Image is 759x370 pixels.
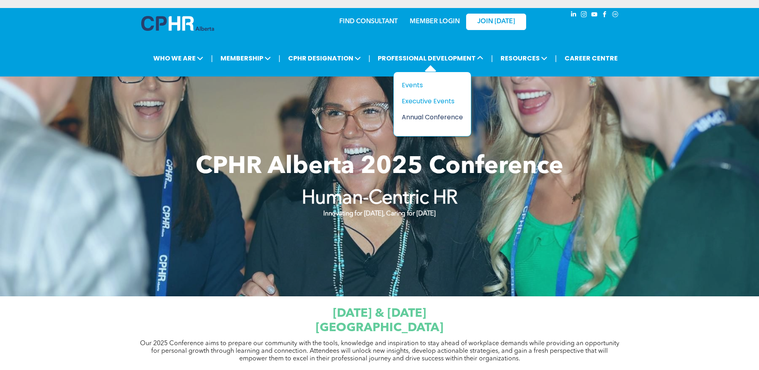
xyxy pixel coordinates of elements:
img: A blue and white logo for cp alberta [141,16,214,31]
a: CAREER CENTRE [562,51,620,66]
span: CPHR DESIGNATION [286,51,363,66]
li: | [491,50,493,66]
a: Events [402,80,463,90]
a: JOIN [DATE] [466,14,526,30]
span: JOIN [DATE] [477,18,515,26]
a: FIND CONSULTANT [339,18,398,25]
div: Events [402,80,457,90]
div: Annual Conference [402,112,457,122]
li: | [555,50,557,66]
div: Executive Events [402,96,457,106]
strong: Innovating for [DATE], Caring for [DATE] [323,211,435,217]
a: Social network [611,10,620,21]
a: Annual Conference [402,112,463,122]
span: RESOURCES [498,51,550,66]
li: | [211,50,213,66]
a: linkedin [569,10,578,21]
a: Executive Events [402,96,463,106]
span: MEMBERSHIP [218,51,273,66]
span: PROFESSIONAL DEVELOPMENT [375,51,486,66]
span: [DATE] & [DATE] [333,308,426,320]
span: WHO WE ARE [151,51,206,66]
strong: Human-Centric HR [302,189,458,208]
span: [GEOGRAPHIC_DATA] [316,322,443,334]
a: youtube [590,10,599,21]
span: CPHR Alberta 2025 Conference [196,155,563,179]
a: instagram [580,10,589,21]
li: | [368,50,370,66]
a: MEMBER LOGIN [410,18,460,25]
a: facebook [601,10,609,21]
li: | [278,50,280,66]
span: Our 2025 Conference aims to prepare our community with the tools, knowledge and inspiration to st... [140,340,619,362]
